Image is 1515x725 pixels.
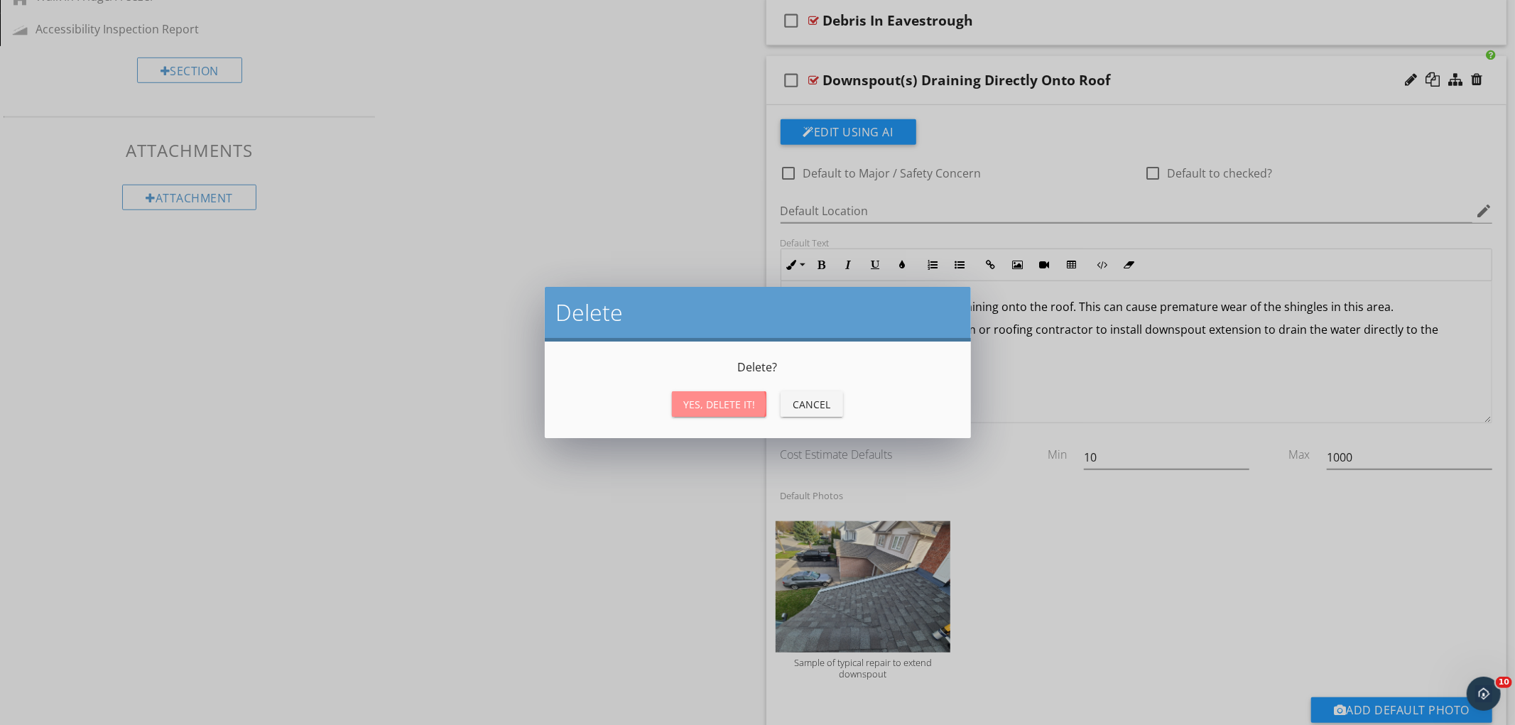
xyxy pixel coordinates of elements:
div: Cancel [792,397,832,412]
span: 10 [1496,677,1512,688]
div: Yes, Delete it! [683,397,755,412]
h2: Delete [556,298,960,327]
button: Yes, Delete it! [672,391,766,417]
button: Cancel [781,391,843,417]
iframe: Intercom live chat [1467,677,1501,711]
p: Delete ? [562,359,954,376]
